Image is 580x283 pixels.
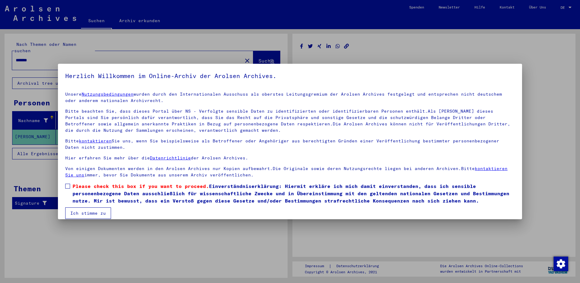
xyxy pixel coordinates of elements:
a: kontaktieren Sie uns [65,166,507,178]
p: Hier erfahren Sie mehr über die der Arolsen Archives. [65,155,515,161]
p: Bitte beachten Sie, dass dieses Portal über NS - Verfolgte sensible Daten zu identifizierten oder... [65,108,515,134]
div: Zustimmung ändern [553,256,568,271]
span: Please check this box if you want to proceed. [72,183,209,189]
a: kontaktieren [79,138,112,144]
h5: Herzlich Willkommen im Online-Archiv der Arolsen Archives. [65,71,515,81]
p: Bitte Sie uns, wenn Sie beispielsweise als Betroffener oder Angehöriger aus berechtigten Gründen ... [65,138,515,151]
p: Von einigen Dokumenten werden in den Arolsen Archives nur Kopien aufbewahrt.Die Originale sowie d... [65,165,515,178]
button: Ich stimme zu [65,207,111,219]
a: Nutzungsbedingungen [82,91,133,97]
img: Zustimmung ändern [554,257,568,271]
a: Datenrichtlinie [150,155,191,161]
span: Einverständniserklärung: Hiermit erkläre ich mich damit einverstanden, dass ich sensible personen... [72,182,515,204]
p: Unsere wurden durch den Internationalen Ausschuss als oberstes Leitungsgremium der Arolsen Archiv... [65,91,515,104]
